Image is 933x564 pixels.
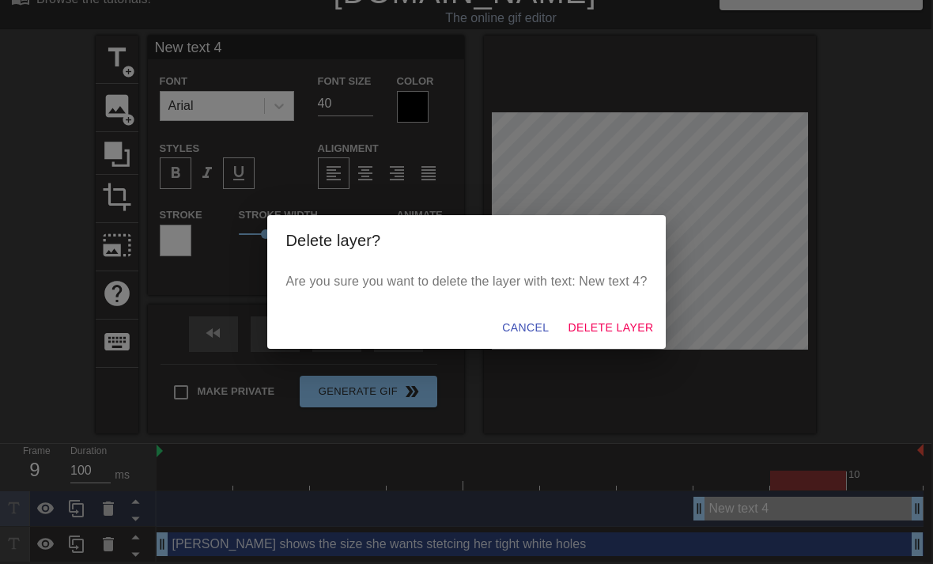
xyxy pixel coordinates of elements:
[561,313,659,343] button: Delete Layer
[502,318,549,338] span: Cancel
[286,228,648,253] h2: Delete layer?
[568,318,653,338] span: Delete Layer
[286,272,648,291] p: Are you sure you want to delete the layer with text: New text 4?
[496,313,555,343] button: Cancel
